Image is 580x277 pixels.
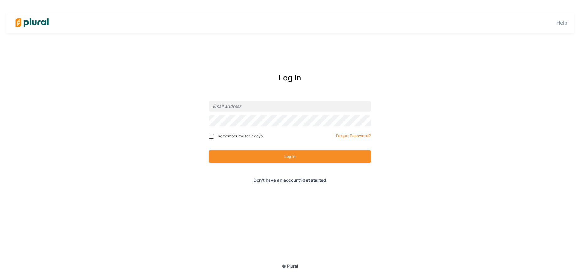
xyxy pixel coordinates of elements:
input: Email address [209,101,371,112]
small: © Plural [282,264,298,269]
img: Logo for Plural [10,12,54,34]
input: Remember me for 7 days [209,134,214,139]
a: Help [556,19,567,26]
div: Log In [182,72,398,84]
span: Remember me for 7 days [218,133,263,139]
small: Forgot Password? [336,133,371,138]
a: Forgot Password? [336,132,371,138]
a: Get started [302,177,326,183]
button: Log In [209,150,371,163]
div: Don't have an account? [182,177,398,183]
